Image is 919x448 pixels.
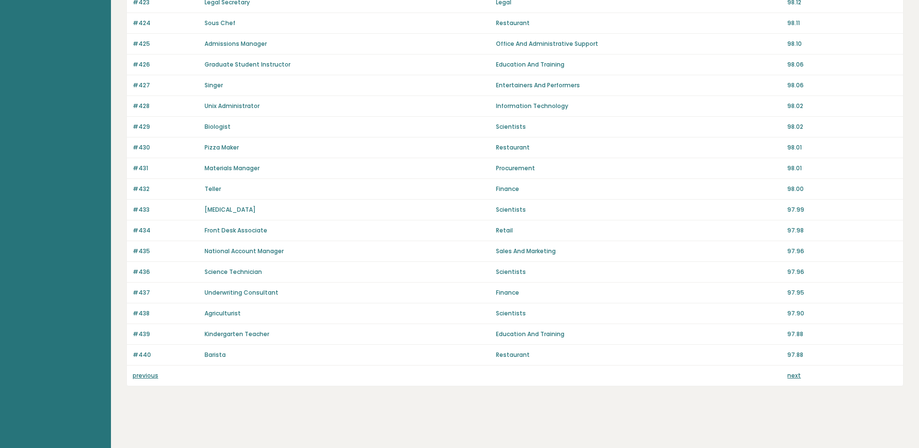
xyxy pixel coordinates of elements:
[496,330,782,339] p: Education And Training
[205,185,221,193] a: Teller
[787,143,897,152] p: 98.01
[496,122,782,131] p: Scientists
[133,102,199,110] p: #428
[496,164,782,173] p: Procurement
[787,247,897,256] p: 97.96
[787,60,897,69] p: 98.06
[496,81,782,90] p: Entertainers And Performers
[133,185,199,193] p: #432
[496,268,782,276] p: Scientists
[205,40,267,48] a: Admissions Manager
[133,205,199,214] p: #433
[787,226,897,235] p: 97.98
[133,143,199,152] p: #430
[205,164,260,172] a: Materials Manager
[496,102,782,110] p: Information Technology
[787,185,897,193] p: 98.00
[787,102,897,110] p: 98.02
[205,81,223,89] a: Singer
[205,60,290,68] a: Graduate Student Instructor
[205,288,278,297] a: Underwriting Consultant
[787,330,897,339] p: 97.88
[787,164,897,173] p: 98.01
[496,226,782,235] p: Retail
[133,60,199,69] p: #426
[133,40,199,48] p: #425
[205,330,269,338] a: Kindergarten Teacher
[787,371,801,380] a: next
[205,351,226,359] a: Barista
[133,226,199,235] p: #434
[133,309,199,318] p: #438
[133,288,199,297] p: #437
[133,371,158,380] a: previous
[496,288,782,297] p: Finance
[496,60,782,69] p: Education And Training
[133,122,199,131] p: #429
[205,309,241,317] a: Agriculturist
[496,351,782,359] p: Restaurant
[133,247,199,256] p: #435
[205,226,267,234] a: Front Desk Associate
[205,143,239,151] a: Pizza Maker
[133,330,199,339] p: #439
[787,81,897,90] p: 98.06
[496,205,782,214] p: Scientists
[787,268,897,276] p: 97.96
[787,205,897,214] p: 97.99
[205,247,284,255] a: National Account Manager
[205,102,260,110] a: Unix Administrator
[205,268,262,276] a: Science Technician
[787,288,897,297] p: 97.95
[205,122,231,131] a: Biologist
[133,19,199,27] p: #424
[496,247,782,256] p: Sales And Marketing
[496,309,782,318] p: Scientists
[787,122,897,131] p: 98.02
[133,268,199,276] p: #436
[496,40,782,48] p: Office And Administrative Support
[787,309,897,318] p: 97.90
[205,205,256,214] a: [MEDICAL_DATA]
[133,351,199,359] p: #440
[496,185,782,193] p: Finance
[133,164,199,173] p: #431
[496,143,782,152] p: Restaurant
[787,351,897,359] p: 97.88
[787,40,897,48] p: 98.10
[496,19,782,27] p: Restaurant
[787,19,897,27] p: 98.11
[133,81,199,90] p: #427
[205,19,235,27] a: Sous Chef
